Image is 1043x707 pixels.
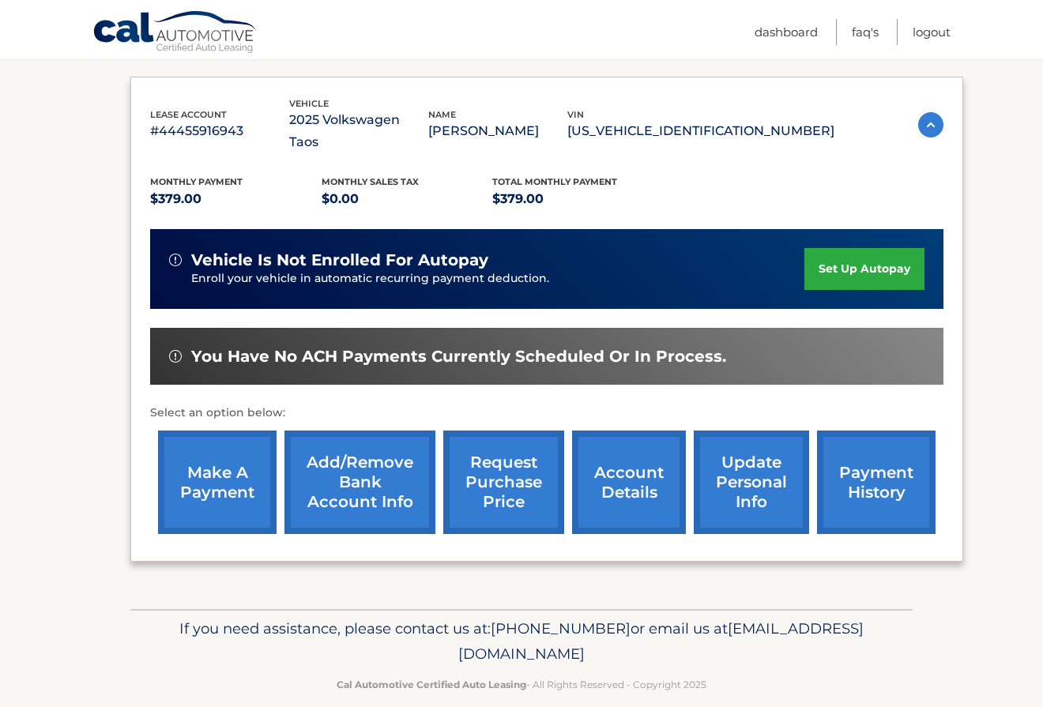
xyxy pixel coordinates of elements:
[150,176,243,187] span: Monthly Payment
[572,431,686,534] a: account details
[755,19,818,45] a: Dashboard
[289,98,329,109] span: vehicle
[169,254,182,266] img: alert-white.svg
[191,347,726,367] span: You have no ACH payments currently scheduled or in process.
[817,431,936,534] a: payment history
[918,112,943,137] img: accordion-active.svg
[804,248,924,290] a: set up autopay
[852,19,879,45] a: FAQ's
[458,619,864,663] span: [EMAIL_ADDRESS][DOMAIN_NAME]
[284,431,435,534] a: Add/Remove bank account info
[913,19,951,45] a: Logout
[150,109,227,120] span: lease account
[567,109,584,120] span: vin
[150,188,322,210] p: $379.00
[169,350,182,363] img: alert-white.svg
[492,188,664,210] p: $379.00
[443,431,564,534] a: request purchase price
[492,176,617,187] span: Total Monthly Payment
[141,676,902,693] p: - All Rights Reserved - Copyright 2025
[150,404,943,423] p: Select an option below:
[289,109,428,153] p: 2025 Volkswagen Taos
[150,120,289,142] p: #44455916943
[694,431,809,534] a: update personal info
[191,250,488,270] span: vehicle is not enrolled for autopay
[491,619,631,637] span: [PHONE_NUMBER]
[428,120,567,142] p: [PERSON_NAME]
[567,120,834,142] p: [US_VEHICLE_IDENTIFICATION_NUMBER]
[158,431,277,534] a: make a payment
[92,10,258,56] a: Cal Automotive
[141,616,902,667] p: If you need assistance, please contact us at: or email us at
[428,109,456,120] span: name
[322,188,493,210] p: $0.00
[337,679,526,690] strong: Cal Automotive Certified Auto Leasing
[191,270,804,288] p: Enroll your vehicle in automatic recurring payment deduction.
[322,176,419,187] span: Monthly sales Tax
